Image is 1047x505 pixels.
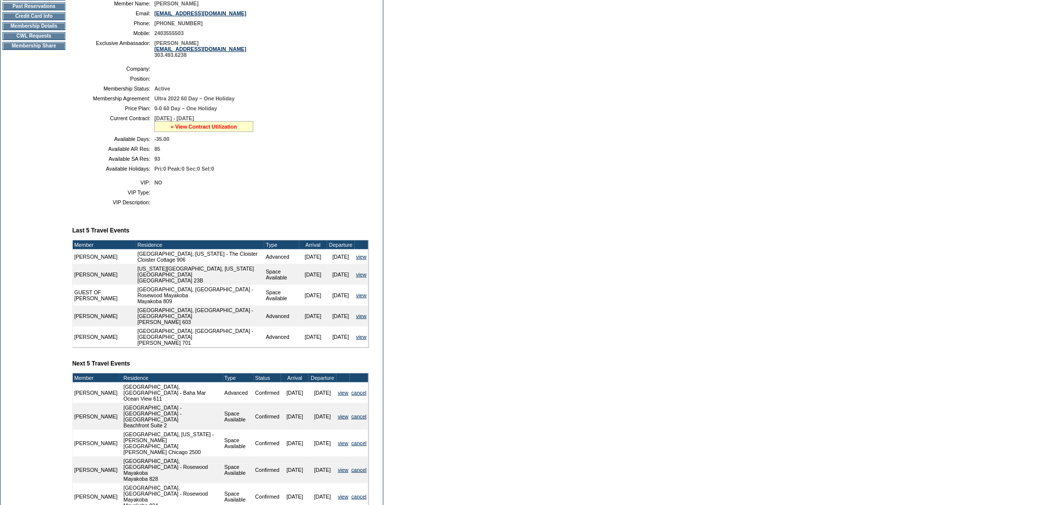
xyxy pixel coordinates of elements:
a: view [356,272,367,277]
b: Next 5 Travel Events [72,360,130,367]
td: GUEST OF [PERSON_NAME] [73,285,136,306]
td: Email: [76,10,150,16]
td: Exclusive Ambassador: [76,40,150,58]
td: [PERSON_NAME] [73,326,136,347]
td: Residence [136,240,265,249]
td: Member [73,240,136,249]
td: Available AR Res: [76,146,150,152]
td: [DATE] [281,403,309,430]
td: Member [73,373,119,382]
td: [US_STATE][GEOGRAPHIC_DATA], [US_STATE][GEOGRAPHIC_DATA] [GEOGRAPHIC_DATA] 23B [136,264,265,285]
td: Status [254,373,281,382]
td: VIP Description: [76,199,150,205]
td: [DATE] [299,249,327,264]
td: Type [264,240,299,249]
a: view [338,494,348,500]
td: Available SA Res: [76,156,150,162]
td: [DATE] [327,306,355,326]
td: [GEOGRAPHIC_DATA], [GEOGRAPHIC_DATA] - [GEOGRAPHIC_DATA] [PERSON_NAME] 603 [136,306,265,326]
td: [DATE] [299,306,327,326]
span: Pri:0 Peak:0 Sec:0 Sel:0 [154,166,214,172]
td: Space Available [264,285,299,306]
td: Departure [327,240,355,249]
td: Current Contract: [76,115,150,132]
td: Membership Agreement: [76,95,150,101]
a: [EMAIL_ADDRESS][DOMAIN_NAME] [154,46,246,52]
td: [GEOGRAPHIC_DATA], [US_STATE] - The Cloister Cloister Cottage 906 [136,249,265,264]
td: Space Available [223,430,254,457]
td: [GEOGRAPHIC_DATA], [GEOGRAPHIC_DATA] - Rosewood Mayakoba Mayakoba 809 [136,285,265,306]
b: Last 5 Travel Events [72,227,129,234]
td: Advanced [264,249,299,264]
span: NO [154,180,162,185]
span: 2403555503 [154,30,184,36]
td: [GEOGRAPHIC_DATA], [GEOGRAPHIC_DATA] - Baha Mar Ocean View 611 [122,382,223,403]
span: [PERSON_NAME] [154,0,198,6]
td: [DATE] [281,457,309,483]
span: [PERSON_NAME] 303.493.6238 [154,40,246,58]
a: cancel [351,390,367,396]
td: [GEOGRAPHIC_DATA] - [GEOGRAPHIC_DATA] - [GEOGRAPHIC_DATA] Beachfront Suite 2 [122,403,223,430]
a: view [356,292,367,298]
td: [DATE] [327,264,355,285]
td: Advanced [264,306,299,326]
td: [DATE] [309,382,336,403]
td: Available Days: [76,136,150,142]
td: Confirmed [254,457,281,483]
span: [DATE] - [DATE] [154,115,194,121]
td: [DATE] [299,285,327,306]
td: Advanced [223,382,254,403]
span: 85 [154,146,160,152]
td: Departure [309,373,336,382]
td: [PERSON_NAME] [73,382,119,403]
td: Position: [76,76,150,82]
td: VIP Type: [76,189,150,195]
td: Membership Details [2,22,65,30]
a: view [338,390,348,396]
td: [DATE] [327,285,355,306]
td: Residence [122,373,223,382]
td: [DATE] [299,264,327,285]
td: [DATE] [309,457,336,483]
td: [PERSON_NAME] [73,306,136,326]
a: view [356,254,367,260]
td: [PERSON_NAME] [73,403,119,430]
td: Space Available [264,264,299,285]
td: [GEOGRAPHIC_DATA], [US_STATE] - [PERSON_NAME][GEOGRAPHIC_DATA] [PERSON_NAME] Chicago 2500 [122,430,223,457]
a: view [338,440,348,446]
td: Membership Status: [76,86,150,92]
span: Active [154,86,170,92]
a: view [338,467,348,473]
td: Confirmed [254,382,281,403]
td: [PERSON_NAME] [73,457,119,483]
td: Confirmed [254,403,281,430]
td: Past Reservations [2,2,65,10]
td: Confirmed [254,430,281,457]
td: Advanced [264,326,299,347]
span: 93 [154,156,160,162]
td: Company: [76,66,150,72]
a: [EMAIL_ADDRESS][DOMAIN_NAME] [154,10,246,16]
td: Member Name: [76,0,150,6]
a: view [356,313,367,319]
td: [DATE] [309,430,336,457]
td: Type [223,373,254,382]
td: Phone: [76,20,150,26]
td: Available Holidays: [76,166,150,172]
td: Arrival [299,240,327,249]
a: » View Contract Utilization [171,124,237,130]
td: Space Available [223,403,254,430]
td: [DATE] [309,403,336,430]
td: VIP: [76,180,150,185]
td: [DATE] [327,249,355,264]
a: cancel [351,440,367,446]
td: [DATE] [281,430,309,457]
td: [DATE] [327,326,355,347]
span: Ultra 2022 60 Day – One Holiday [154,95,235,101]
a: cancel [351,413,367,419]
td: Price Plan: [76,105,150,111]
td: Arrival [281,373,309,382]
td: [GEOGRAPHIC_DATA], [GEOGRAPHIC_DATA] - Rosewood Mayakoba Mayakoba 828 [122,457,223,483]
td: Credit Card Info [2,12,65,20]
a: cancel [351,494,367,500]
